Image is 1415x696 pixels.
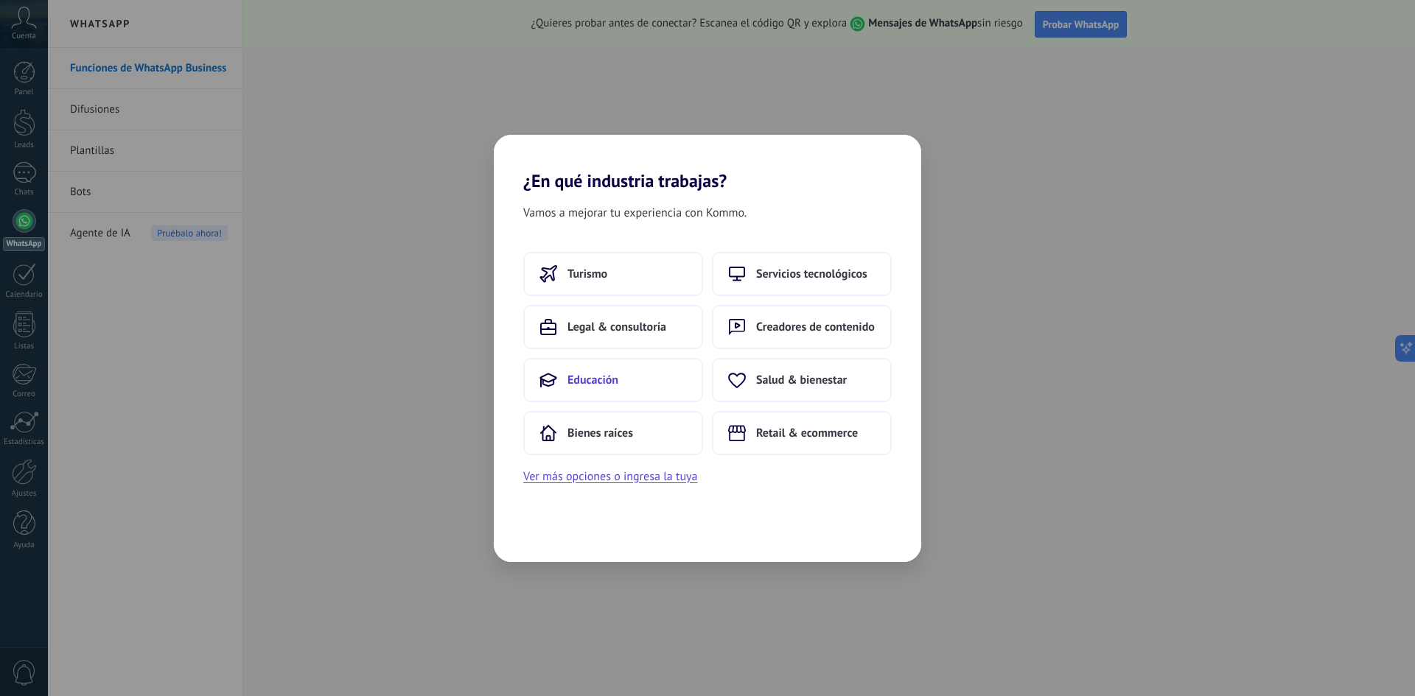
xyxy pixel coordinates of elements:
button: Salud & bienestar [712,358,892,402]
button: Ver más opciones o ingresa la tuya [523,467,697,486]
button: Retail & ecommerce [712,411,892,455]
span: Creadores de contenido [756,320,875,334]
h2: ¿En qué industria trabajas? [494,135,921,191]
span: Servicios tecnológicos [756,267,867,281]
button: Educación [523,358,703,402]
span: Vamos a mejorar tu experiencia con Kommo. [523,203,747,222]
button: Creadores de contenido [712,305,892,349]
button: Bienes raíces [523,411,703,455]
button: Legal & consultoría [523,305,703,349]
button: Turismo [523,252,703,296]
button: Servicios tecnológicos [712,252,892,296]
span: Educación [567,373,618,387]
span: Legal & consultoría [567,320,666,334]
span: Turismo [567,267,607,281]
span: Retail & ecommerce [756,426,858,440]
span: Bienes raíces [567,426,633,440]
span: Salud & bienestar [756,373,847,387]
